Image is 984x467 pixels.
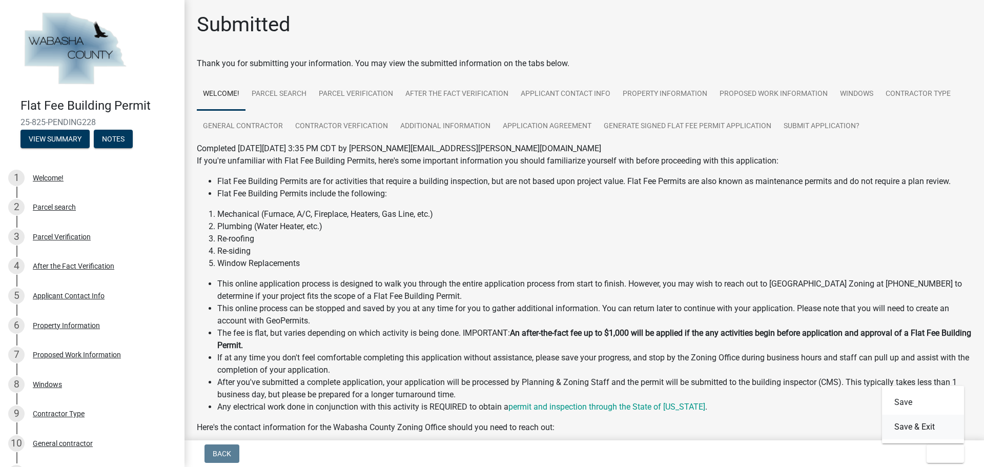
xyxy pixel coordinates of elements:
span: Completed [DATE][DATE] 3:35 PM CDT by [PERSON_NAME][EMAIL_ADDRESS][PERSON_NAME][DOMAIN_NAME] [197,144,601,153]
li: If at any time you don't feel comfortable completing this application without assistance, please ... [217,352,972,376]
p: Here's the contact information for the Wabasha County Zoning Office should you need to reach out: [197,421,972,434]
a: Submit Application? [777,110,866,143]
a: Proposed Work Information [713,78,834,111]
div: Windows [33,381,62,388]
div: Thank you for submitting your information. You may view the submitted information on the tabs below. [197,57,972,70]
div: Proposed Work Information [33,351,121,358]
div: Property Information [33,322,100,329]
wm-modal-confirm: Summary [20,135,90,144]
img: Wabasha County, Minnesota [20,11,129,88]
div: 3 [8,229,25,245]
div: 2 [8,199,25,215]
li: Any electrical work done in conjunction with this activity is REQUIRED to obtain a . [217,401,972,413]
a: Welcome! [197,78,245,111]
div: 7 [8,347,25,363]
h1: Submitted [197,12,291,37]
strong: An after-the-fact fee up to $1,000 will be applied if the any activities begin before application... [217,328,971,350]
button: Save & Exit [882,415,964,439]
div: Applicant Contact Info [33,292,105,299]
span: Back [213,450,231,458]
li: After you've submitted a complete application, your application will be processed by Planning & Z... [217,376,972,401]
div: 4 [8,258,25,274]
button: Back [204,444,239,463]
div: 6 [8,317,25,334]
div: 1 [8,170,25,186]
li: This online application process is designed to walk you through the entire application process fr... [217,278,972,302]
li: Flat Fee Building Permits include the following: [217,188,972,200]
a: After the Fact Verification [399,78,515,111]
a: Additional Information [394,110,497,143]
li: The fee is flat, but varies depending on which activity is being done. IMPORTANT: [217,327,972,352]
li: Plumbing (Water Heater, etc.) [217,220,972,233]
a: Applicant Contact Info [515,78,617,111]
a: General contractor [197,110,289,143]
a: Contractor Type [879,78,957,111]
button: Notes [94,130,133,148]
h4: Flat Fee Building Permit [20,98,176,113]
button: Save [882,390,964,415]
div: 9 [8,405,25,422]
a: Contractor Verfication [289,110,394,143]
span: Exit [935,450,950,458]
div: 10 [8,435,25,452]
wm-modal-confirm: Notes [94,135,133,144]
a: Application Agreement [497,110,598,143]
div: General contractor [33,440,93,447]
a: permit and inspection through the State of [US_STATE] [508,402,705,412]
a: Parcel search [245,78,313,111]
a: Parcel Verification [313,78,399,111]
button: View Summary [20,130,90,148]
a: Property Information [617,78,713,111]
div: After the Fact Verification [33,262,114,270]
div: 8 [8,376,25,393]
li: Re-roofing [217,233,972,245]
div: Parcel search [33,204,76,211]
p: If you're unfamiliar with Flat Fee Building Permits, here's some important information you should... [197,155,972,167]
li: Mechanical (Furnace, A/C, Fireplace, Heaters, Gas Line, etc.) [217,208,972,220]
a: Windows [834,78,879,111]
li: Re-siding [217,245,972,257]
button: Exit [927,444,964,463]
li: This online process can be stopped and saved by you at any time for you to gather additional info... [217,302,972,327]
div: Parcel Verification [33,233,91,240]
div: Contractor Type [33,410,85,417]
div: Welcome! [33,174,64,181]
span: 25-825-PENDING228 [20,117,164,127]
div: Exit [882,386,964,443]
li: Window Replacements [217,257,972,270]
div: 5 [8,288,25,304]
a: Generate Signed Flat Fee Permit Application [598,110,777,143]
li: Flat Fee Building Permits are for activities that require a building inspection, but are not base... [217,175,972,188]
